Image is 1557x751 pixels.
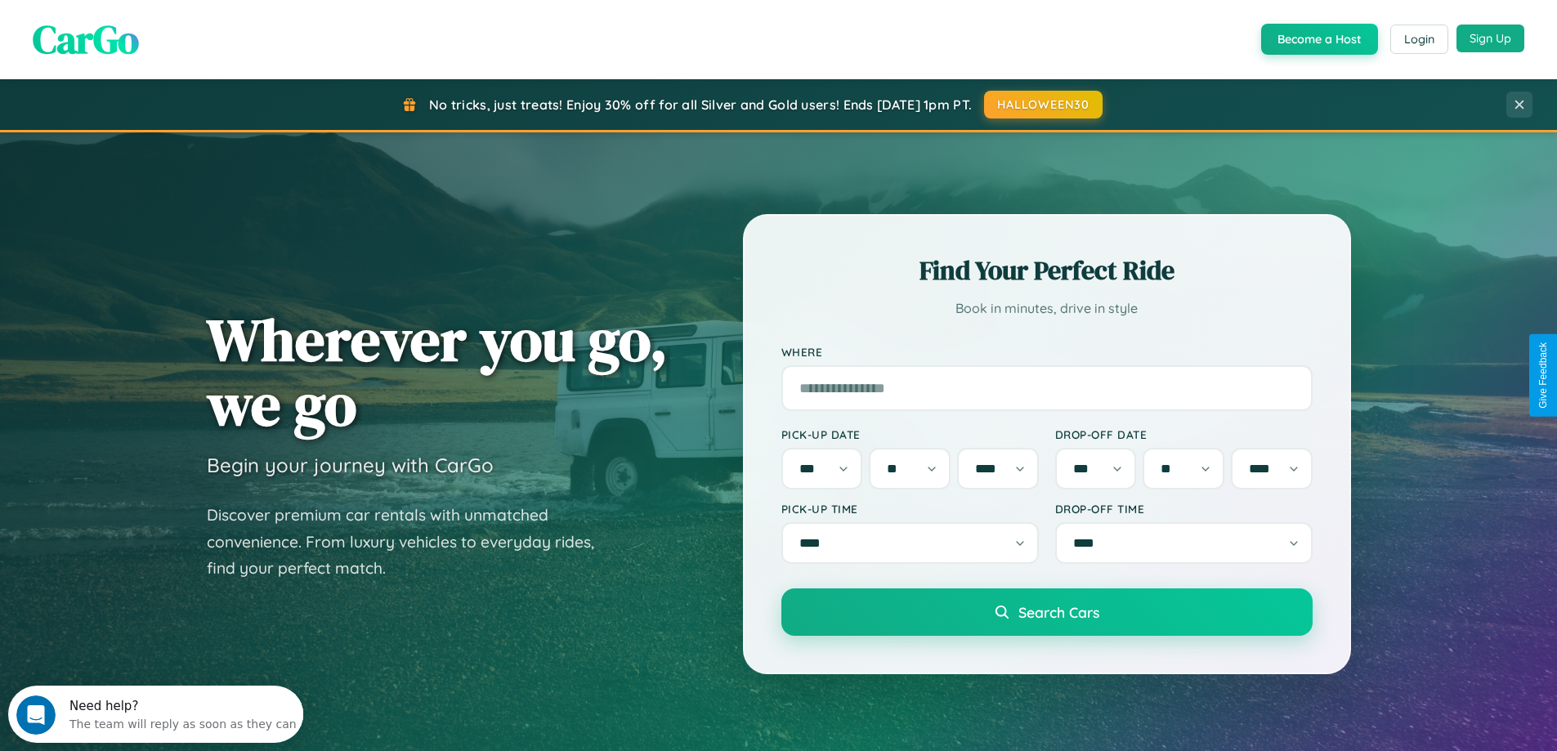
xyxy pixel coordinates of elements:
[61,14,289,27] div: Need help?
[207,307,668,436] h1: Wherever you go, we go
[1055,427,1313,441] label: Drop-off Date
[1018,603,1099,621] span: Search Cars
[1055,502,1313,516] label: Drop-off Time
[1261,24,1378,55] button: Become a Host
[16,695,56,735] iframe: Intercom live chat
[1390,25,1448,54] button: Login
[781,427,1039,441] label: Pick-up Date
[207,502,615,582] p: Discover premium car rentals with unmatched convenience. From luxury vehicles to everyday rides, ...
[781,502,1039,516] label: Pick-up Time
[7,7,304,51] div: Open Intercom Messenger
[33,12,139,66] span: CarGo
[61,27,289,44] div: The team will reply as soon as they can
[781,253,1313,288] h2: Find Your Perfect Ride
[781,588,1313,636] button: Search Cars
[429,96,972,113] span: No tricks, just treats! Enjoy 30% off for all Silver and Gold users! Ends [DATE] 1pm PT.
[8,686,303,743] iframe: Intercom live chat discovery launcher
[781,297,1313,320] p: Book in minutes, drive in style
[984,91,1103,118] button: HALLOWEEN30
[207,453,494,477] h3: Begin your journey with CarGo
[1537,342,1549,409] div: Give Feedback
[1456,25,1524,52] button: Sign Up
[781,345,1313,359] label: Where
